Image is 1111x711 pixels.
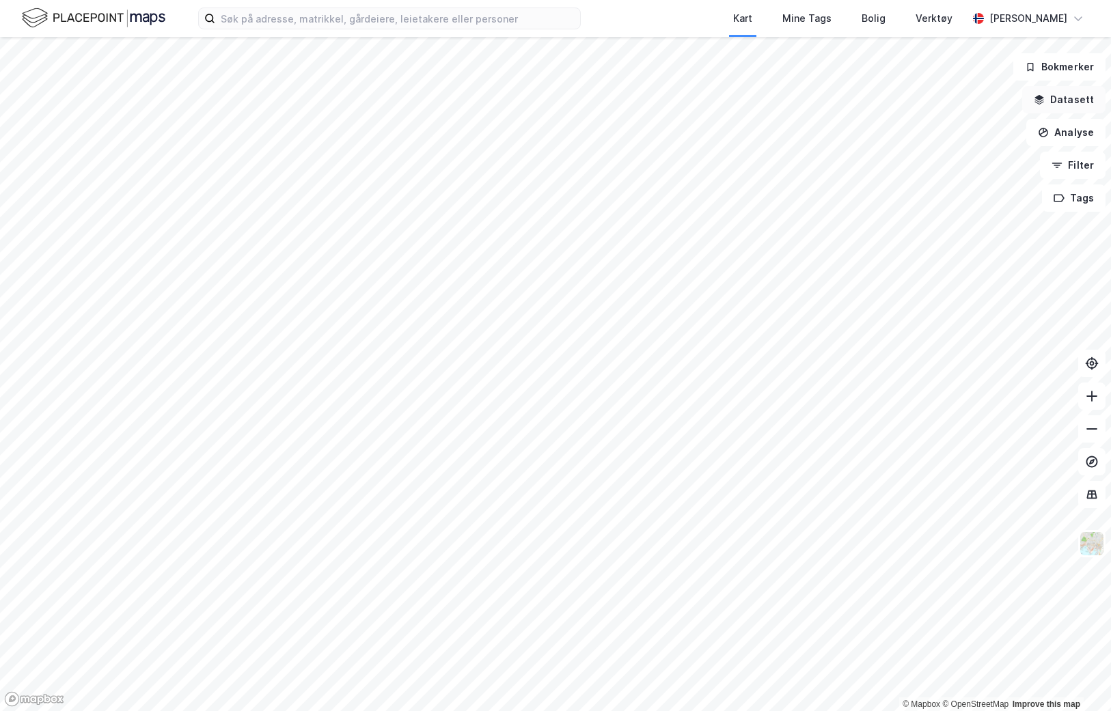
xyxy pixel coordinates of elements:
[1042,184,1106,212] button: Tags
[903,699,940,709] a: Mapbox
[215,8,580,29] input: Søk på adresse, matrikkel, gårdeiere, leietakere eller personer
[1013,699,1080,709] a: Improve this map
[733,10,752,27] div: Kart
[4,691,64,707] a: Mapbox homepage
[1079,531,1105,557] img: Z
[1022,86,1106,113] button: Datasett
[1040,152,1106,179] button: Filter
[862,10,886,27] div: Bolig
[1043,645,1111,711] iframe: Chat Widget
[942,699,1009,709] a: OpenStreetMap
[916,10,952,27] div: Verktøy
[1013,53,1106,81] button: Bokmerker
[22,6,165,30] img: logo.f888ab2527a4732fd821a326f86c7f29.svg
[782,10,832,27] div: Mine Tags
[989,10,1067,27] div: [PERSON_NAME]
[1026,119,1106,146] button: Analyse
